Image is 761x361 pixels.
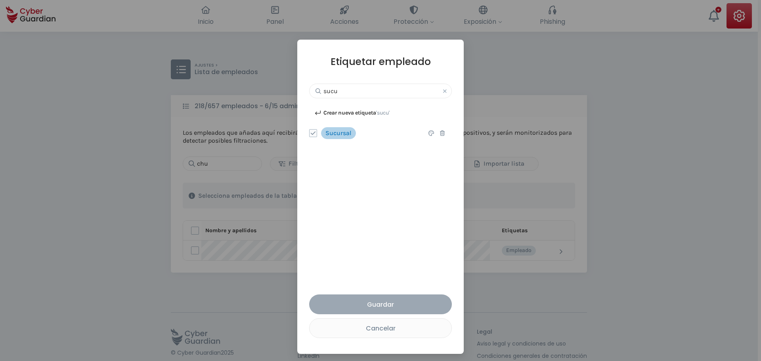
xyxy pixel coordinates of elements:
h1: Etiquetar empleado [309,55,452,68]
p: Sucursal [325,129,352,137]
strong: Crear nueva etiqueta [323,109,376,116]
div: Cancelar [315,323,446,333]
button: Crear nueva etiqueta'sucu' [309,106,396,119]
div: Guardar [315,300,446,309]
span: 'sucu' [376,109,390,116]
button: Guardar [309,294,452,314]
button: Cancelar [309,318,452,338]
input: Busca o crea una etiqueta [309,84,452,98]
